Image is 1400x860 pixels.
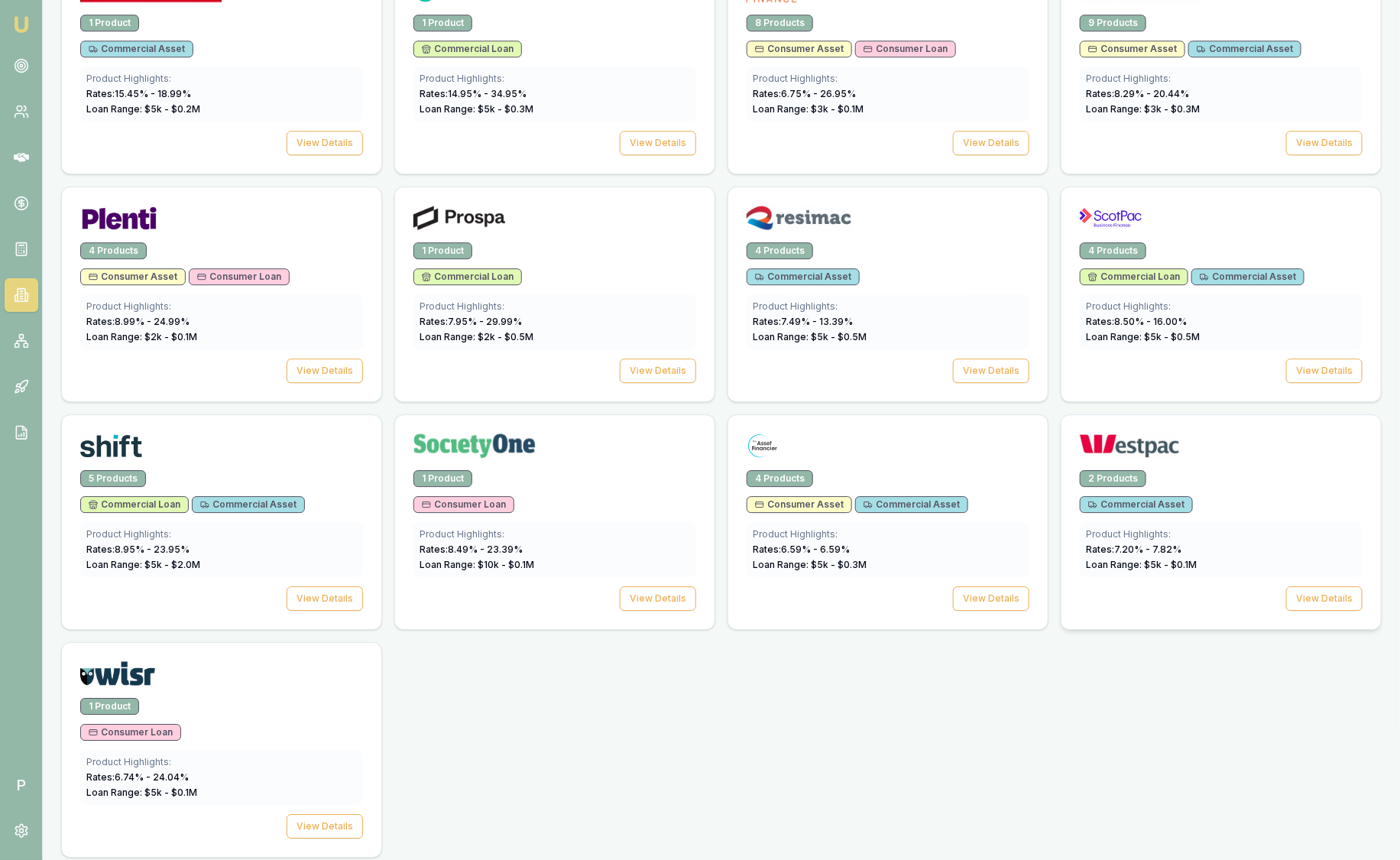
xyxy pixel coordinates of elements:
a: WISR logo1 ProductConsumer LoanProduct Highlights:Rates:6.74% - 24.04%Loan Range: $5k - $0.1MView... [61,642,382,858]
span: Consumer Asset [1088,43,1177,55]
span: Commercial Asset [200,498,297,511]
a: Westpac logo2 ProductsCommercial AssetProduct Highlights:Rates:7.20% - 7.82%Loan Range: $5k - $0.... [1061,414,1382,630]
span: Loan Range: $ 5 k - $ 0.5 M [753,331,867,342]
span: P [5,768,38,802]
div: 4 Products [747,242,813,259]
span: Rates: 6.59 % - 6.59 % [753,544,850,555]
span: Rates: 8.49 % - 23.39 % [420,544,523,555]
img: Westpac logo [1080,433,1179,458]
div: Product Highlights: [1086,528,1356,540]
span: Rates: 8.95 % - 23.95 % [86,544,190,555]
span: Consumer Loan [864,43,948,55]
div: 1 Product [80,15,139,31]
span: Consumer Loan [89,726,173,738]
div: Product Highlights: [420,73,690,85]
span: Commercial Asset [1197,43,1293,55]
span: Loan Range: $ 5 k - $ 0.1 M [1086,559,1197,570]
span: Rates: 7.20 % - 7.82 % [1086,544,1181,555]
div: Product Highlights: [753,73,1023,85]
span: Commercial Asset [1200,271,1296,283]
span: Loan Range: $ 10 k - $ 0.1 M [420,559,534,570]
img: Society One logo [413,433,536,458]
div: 9 Products [1080,15,1146,31]
span: Rates: 14.95 % - 34.95 % [420,88,527,99]
button: View Details [620,586,696,611]
span: Loan Range: $ 5 k - $ 0.3 M [753,559,867,570]
span: Commercial Asset [1088,498,1184,511]
span: Loan Range: $ 3 k - $ 0.1 M [753,103,864,115]
a: Society One logo1 ProductConsumer LoanProduct Highlights:Rates:8.49% - 23.39%Loan Range: $10k - $... [394,414,715,630]
span: Commercial Loan [89,498,180,511]
span: Commercial Loan [1088,271,1180,283]
div: 1 Product [413,15,472,31]
div: 1 Product [413,470,472,487]
button: View Details [287,814,363,839]
div: Product Highlights: [753,300,1023,313]
span: Commercial Loan [422,43,514,55]
span: Consumer Asset [755,498,844,511]
a: ScotPac logo4 ProductsCommercial LoanCommercial AssetProduct Highlights:Rates:8.50% - 16.00%Loan ... [1061,187,1382,402]
img: Prospa logo [413,206,505,230]
div: 5 Products [80,470,146,487]
span: Consumer Asset [89,271,177,283]
span: Commercial Asset [755,271,851,283]
div: Product Highlights: [1086,300,1356,313]
span: Commercial Loan [422,271,514,283]
button: View Details [287,359,363,383]
span: Rates: 8.29 % - 20.44 % [1086,88,1189,99]
span: Commercial Asset [864,498,960,511]
span: Consumer Loan [197,271,281,283]
button: View Details [953,586,1029,611]
a: Plenti logo4 ProductsConsumer AssetConsumer LoanProduct Highlights:Rates:8.99% - 24.99%Loan Range... [61,187,382,402]
span: Loan Range: $ 3 k - $ 0.3 M [1086,103,1200,115]
img: The Asset Financier logo [747,433,779,458]
div: 4 Products [747,470,813,487]
a: The Asset Financier logo4 ProductsConsumer AssetCommercial AssetProduct Highlights:Rates:6.59% - ... [728,414,1048,630]
span: Consumer Asset [755,43,844,55]
div: 1 Product [80,698,139,715]
button: View Details [620,359,696,383]
button: View Details [287,586,363,611]
a: Resimac logo4 ProductsCommercial AssetProduct Highlights:Rates:7.49% - 13.39%Loan Range: $5k - $0... [728,187,1048,402]
div: 4 Products [80,242,147,259]
img: Shift logo [80,433,142,458]
div: Product Highlights: [420,528,690,540]
button: View Details [620,131,696,155]
button: View Details [1286,586,1363,611]
div: 4 Products [1080,242,1146,259]
span: Commercial Asset [89,43,185,55]
div: Product Highlights: [1086,73,1356,85]
div: Product Highlights: [753,528,1023,540]
span: Rates: 8.99 % - 24.99 % [86,316,190,327]
img: WISR logo [80,661,155,686]
div: Product Highlights: [86,300,357,313]
div: Product Highlights: [86,528,357,540]
div: Product Highlights: [86,756,357,768]
button: View Details [1286,359,1363,383]
span: Loan Range: $ 2 k - $ 0.1 M [86,331,197,342]
div: 2 Products [1080,470,1146,487]
div: 1 Product [413,242,472,259]
button: View Details [953,359,1029,383]
span: Rates: 7.95 % - 29.99 % [420,316,522,327]
span: Loan Range: $ 5 k - $ 0.2 M [86,103,200,115]
img: Resimac logo [747,206,851,230]
img: emu-icon-u.png [12,15,31,34]
span: Loan Range: $ 5 k - $ 0.5 M [1086,331,1200,342]
div: Product Highlights: [86,73,357,85]
a: Prospa logo1 ProductCommercial LoanProduct Highlights:Rates:7.95% - 29.99%Loan Range: $2k - $0.5M... [394,187,715,402]
img: ScotPac logo [1080,206,1142,230]
div: Product Highlights: [420,300,690,313]
span: Loan Range: $ 5 k - $ 0.1 M [86,787,197,798]
span: Loan Range: $ 2 k - $ 0.5 M [420,331,533,342]
button: View Details [1286,131,1363,155]
button: View Details [287,131,363,155]
div: 8 Products [747,15,813,31]
span: Rates: 8.50 % - 16.00 % [1086,316,1187,327]
span: Loan Range: $ 5 k - $ 0.3 M [420,103,533,115]
span: Rates: 6.75 % - 26.95 % [753,88,856,99]
button: View Details [953,131,1029,155]
span: Rates: 7.49 % - 13.39 % [753,316,853,327]
span: Rates: 6.74 % - 24.04 % [86,771,189,783]
img: Plenti logo [80,206,158,230]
